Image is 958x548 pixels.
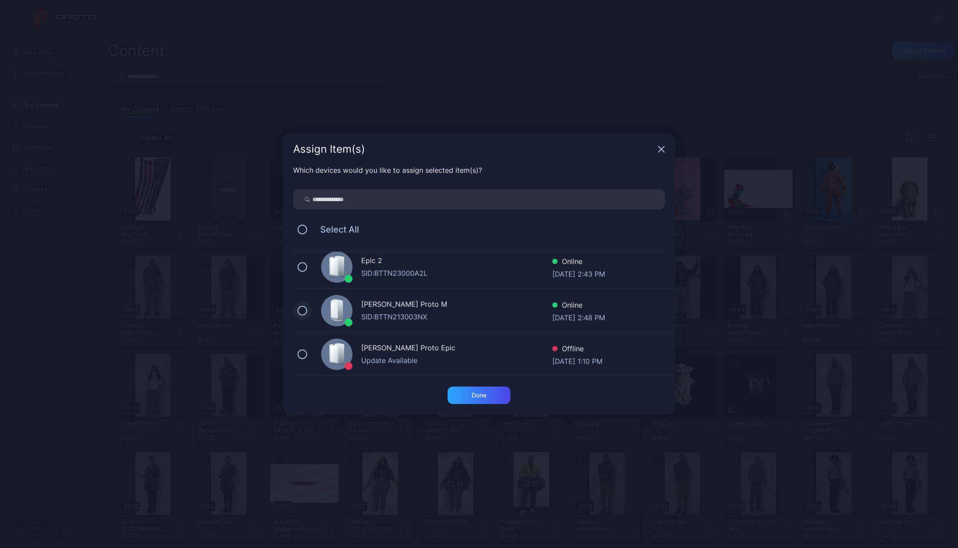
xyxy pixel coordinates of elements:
div: [DATE] 2:48 PM [552,312,605,321]
div: SID: BTTN213003NX [361,312,552,322]
div: [PERSON_NAME] Proto Epic [361,342,552,355]
div: Update Available [361,355,552,366]
div: Online [552,300,605,312]
div: Epic 2 [361,255,552,268]
div: Which devices would you like to assign selected item(s)? [293,165,665,175]
span: Select All [311,224,359,235]
div: Offline [552,343,602,356]
button: Done [448,387,510,404]
div: SID: BTTN23000A2L [361,268,552,278]
div: [DATE] 2:43 PM [552,269,605,277]
div: Assign Item(s) [293,144,654,154]
div: [PERSON_NAME] Proto M [361,299,552,312]
div: Done [472,392,486,399]
div: [DATE] 1:10 PM [552,356,602,365]
div: Online [552,256,605,269]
